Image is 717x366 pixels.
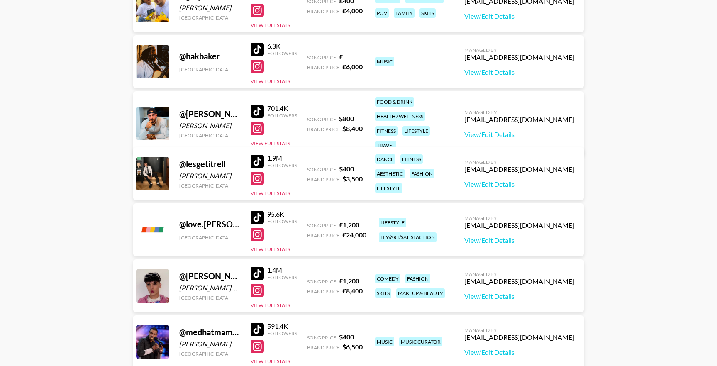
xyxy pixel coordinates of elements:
div: [EMAIL_ADDRESS][DOMAIN_NAME] [464,221,574,229]
div: [PERSON_NAME] [179,340,241,348]
a: View/Edit Details [464,68,574,76]
div: diy/art/satisfaction [379,232,437,242]
div: comedy [375,274,400,283]
div: Managed By [464,215,574,221]
strong: £ 24,000 [342,231,366,239]
div: [EMAIL_ADDRESS][DOMAIN_NAME] [464,277,574,285]
div: family [394,8,415,18]
div: [EMAIL_ADDRESS][DOMAIN_NAME] [464,333,574,342]
strong: £ 8,400 [342,287,363,295]
span: Song Price: [307,116,337,122]
div: Followers [267,162,297,168]
a: View/Edit Details [464,130,574,139]
div: Followers [267,330,297,337]
div: Managed By [464,271,574,277]
span: Brand Price: [307,8,341,15]
div: 1.4M [267,266,297,274]
strong: $ 400 [339,333,354,341]
div: @ love.[PERSON_NAME] [179,219,241,229]
div: [GEOGRAPHIC_DATA] [179,234,241,241]
div: Managed By [464,47,574,53]
a: View/Edit Details [464,292,574,300]
div: [GEOGRAPHIC_DATA] [179,183,241,189]
div: Managed By [464,327,574,333]
div: @ [PERSON_NAME].matosg [179,271,241,281]
strong: £ 1,200 [339,277,359,285]
div: [EMAIL_ADDRESS][DOMAIN_NAME] [464,115,574,124]
div: makeup & beauty [396,288,445,298]
span: Song Price: [307,166,337,173]
span: Song Price: [307,222,337,229]
div: Managed By [464,159,574,165]
div: skits [419,8,436,18]
button: View Full Stats [251,190,290,196]
div: [EMAIL_ADDRESS][DOMAIN_NAME] [464,165,574,173]
button: View Full Stats [251,246,290,252]
div: @ lesgetitrell [179,159,241,169]
div: lifestyle [402,126,430,136]
div: Followers [267,112,297,119]
div: [PERSON_NAME] [179,122,241,130]
div: fashion [405,274,430,283]
div: [GEOGRAPHIC_DATA] [179,351,241,357]
span: Song Price: [307,278,337,285]
div: Followers [267,218,297,224]
div: [PERSON_NAME] Gillingwater [179,284,241,292]
div: lifestyle [379,218,406,227]
span: Brand Price: [307,64,341,71]
div: [GEOGRAPHIC_DATA] [179,132,241,139]
a: View/Edit Details [464,348,574,356]
div: [GEOGRAPHIC_DATA] [179,66,241,73]
div: Managed By [464,109,574,115]
a: View/Edit Details [464,12,574,20]
span: Brand Price: [307,288,341,295]
div: lifestyle [375,183,402,193]
div: travel [375,141,396,150]
div: 1.9M [267,154,297,162]
span: Brand Price: [307,176,341,183]
strong: £ 1,200 [339,221,359,229]
a: View/Edit Details [464,236,574,244]
button: View Full Stats [251,22,290,28]
div: fitness [375,126,398,136]
div: @ [PERSON_NAME] [179,109,241,119]
strong: $ 8,400 [342,124,363,132]
strong: £ [339,53,343,61]
div: skits [375,288,391,298]
div: health / wellness [375,112,425,121]
div: Followers [267,274,297,281]
div: 95.6K [267,210,297,218]
div: 701.4K [267,104,297,112]
strong: $ 800 [339,115,354,122]
div: Followers [267,50,297,56]
span: Song Price: [307,334,337,341]
strong: $ 3,500 [342,175,363,183]
div: music [375,57,394,66]
a: View/Edit Details [464,180,574,188]
span: Brand Price: [307,126,341,132]
strong: £ 6,000 [342,63,363,71]
button: View Full Stats [251,140,290,146]
button: View Full Stats [251,78,290,84]
div: [PERSON_NAME] [179,172,241,180]
span: Song Price: [307,54,337,61]
div: 591.4K [267,322,297,330]
button: View Full Stats [251,302,290,308]
span: Brand Price: [307,232,341,239]
div: [PERSON_NAME] [179,4,241,12]
div: music [375,337,394,346]
strong: $ 6,500 [342,343,363,351]
div: [EMAIL_ADDRESS][DOMAIN_NAME] [464,53,574,61]
div: fashion [410,169,434,178]
div: fitness [400,154,423,164]
span: Brand Price: [307,344,341,351]
strong: $ 400 [339,165,354,173]
div: aesthetic [375,169,405,178]
div: [GEOGRAPHIC_DATA] [179,295,241,301]
div: @ medhatmamdouhh [179,327,241,337]
div: @ hakbaker [179,51,241,61]
div: [GEOGRAPHIC_DATA] [179,15,241,21]
button: View Full Stats [251,358,290,364]
div: 6.3K [267,42,297,50]
div: dance [375,154,395,164]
